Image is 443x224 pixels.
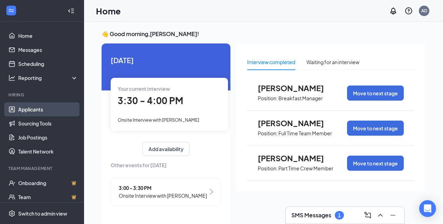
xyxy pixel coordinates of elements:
button: Move to next stage [347,86,404,101]
button: ComposeMessage [362,210,373,221]
div: Reporting [18,74,78,81]
a: OnboardingCrown [18,176,78,190]
p: Position: [258,130,278,137]
p: Full Time Team Member [278,130,332,137]
a: Talent Network [18,144,78,158]
svg: Analysis [8,74,15,81]
div: Waiting for an interview [306,58,359,66]
p: Position: [258,95,278,102]
a: Messages [18,43,78,57]
span: 3:30 - 4:00 PM [118,95,183,106]
div: Open Intercom Messenger [419,200,436,217]
span: Other events for [DATE] [111,161,221,169]
span: [PERSON_NAME] [258,118,335,128]
p: Position: [258,165,278,172]
span: [PERSON_NAME] [258,83,335,93]
span: Onsite Interview with [PERSON_NAME] [118,117,199,123]
svg: Minimize [389,211,397,219]
div: Hiring [8,92,77,98]
button: Add availability [143,142,189,156]
div: 1 [338,212,341,218]
h3: 👋 Good morning, [PERSON_NAME] ! [102,30,425,38]
p: Part Time Crew Member [278,165,333,172]
svg: QuestionInfo [404,7,413,15]
span: 3:00 - 3:30 PM [119,184,207,192]
div: Switch to admin view [18,210,67,217]
span: [DATE] [111,55,221,66]
svg: ChevronUp [376,211,385,219]
span: [PERSON_NAME] [258,154,335,163]
a: Job Postings [18,130,78,144]
button: Minimize [387,210,399,221]
svg: Settings [8,210,15,217]
p: Breakfast Manager [278,95,323,102]
a: Scheduling [18,57,78,71]
span: Onsite Interview with [PERSON_NAME] [119,192,207,199]
h3: SMS Messages [291,211,331,219]
svg: WorkstreamLogo [8,7,15,14]
svg: Notifications [389,7,397,15]
button: ChevronUp [375,210,386,221]
svg: Collapse [68,7,75,14]
div: AD [421,8,427,14]
a: Applicants [18,102,78,116]
div: Interview completed [247,58,295,66]
a: Sourcing Tools [18,116,78,130]
svg: ComposeMessage [364,211,372,219]
span: Your current interview [118,86,170,92]
button: Move to next stage [347,156,404,171]
div: Team Management [8,165,77,171]
a: Home [18,29,78,43]
h1: Home [96,5,121,17]
button: Move to next stage [347,121,404,136]
a: TeamCrown [18,190,78,204]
